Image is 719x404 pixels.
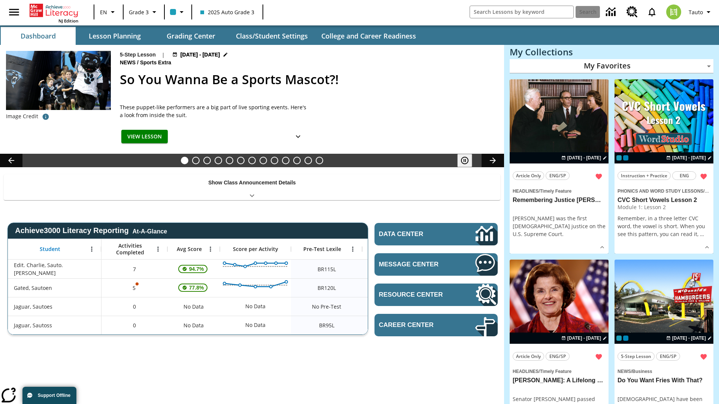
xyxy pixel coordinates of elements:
button: Slide 9 Dogs With Jobs [271,157,278,164]
button: Slide 13 Career Lesson [316,157,323,164]
button: Slide 12 Pre-release lesson [304,157,312,164]
button: Class/Student Settings [230,27,314,45]
button: Aug 24 - Aug 24 Choose Dates [560,335,609,342]
span: Beginning reader 120 Lexile, Gated, Sautoen [318,284,336,292]
a: Resource Center, Will open in new tab [374,284,498,306]
span: Article Only [516,172,541,180]
button: Show Details [701,242,713,253]
a: Resource Center, Will open in new tab [622,2,642,22]
button: Aug 24 - Aug 24 Choose Dates [665,335,713,342]
div: My Favorites [510,59,713,73]
span: Resource Center [379,291,453,299]
span: | [162,51,165,59]
button: Pause [457,154,472,167]
div: , 77.8%, This student's Average First Try Score 77.8% is above 75%, Gated, Sautoen [167,278,220,297]
button: ENG [672,171,696,180]
h3: Do You Want Fries With That? [618,377,710,385]
div: lesson details [510,79,609,254]
button: Class color is light blue. Change class color [167,5,189,19]
button: Select a new avatar [662,2,686,22]
button: Show Details [597,242,608,253]
span: Activities Completed [105,242,155,256]
button: 5-Step Lesson [618,352,655,361]
span: ENG/SP [549,352,566,360]
h3: Remembering Justice O'Connor [513,196,606,204]
span: Tauto [689,8,703,16]
button: Slide 2 Taking Movies to the X-Dimension [192,157,200,164]
span: No Data [180,299,207,314]
button: Dashboard [1,27,76,45]
button: Slide 6 A Lord, A Lion, and a Pickle [237,157,245,164]
div: lesson details [615,79,713,254]
span: Sports Extra [140,59,173,67]
h3: Dianne Feinstein: A Lifelong Leader [513,377,606,385]
span: Topic: Headlines/Timely Feature [513,187,606,195]
span: Student [40,246,60,252]
p: 5 [132,284,137,292]
a: Notifications [642,2,662,22]
button: College and Career Readiness [315,27,422,45]
button: Support Offline [22,387,76,404]
button: Open Menu [347,244,358,255]
p: Remember, in a three letter CVC word, the vowel is short. When you see this pattern, you can read... [618,214,710,238]
button: Aug 24 - Aug 24 Choose Dates [665,154,713,161]
div: 7, Edit. Charlie, Sauto. Charlie [101,260,167,278]
a: Data Center [601,2,622,22]
span: / [137,59,139,65]
button: ENG/SP [656,352,680,361]
span: 0 [133,321,136,329]
img: The Carolina Panthers' mascot, Sir Purr leads a YMCA flag football team onto the field before an ... [6,51,111,110]
button: Instruction + Practice [618,171,671,180]
span: Instruction + Practice [621,172,667,180]
h3: My Collections [510,47,713,57]
span: Topic: News/Business [618,367,710,375]
span: Timely Feature [540,369,571,374]
button: View Lesson [121,130,168,144]
button: Open Menu [86,244,97,255]
div: Current Class [616,155,622,160]
button: Lesson carousel, Next [482,154,504,167]
span: [DATE] - [DATE] [672,335,706,342]
button: Slide 11 Cars of the Future? [293,157,301,164]
span: Score per Activity [233,246,278,252]
span: … [700,230,704,238]
span: Topic: Phonics and Word Study Lessons/CVC Short Vowels [618,187,710,195]
span: [DATE] - [DATE] [672,154,706,161]
span: 77.8% [186,281,207,294]
span: Phonics and Word Study Lessons [618,189,703,194]
span: NJ Edition [58,18,78,24]
span: These puppet-like performers are a big part of live sporting events. Here's a look from inside th... [120,103,307,119]
div: Home [30,2,78,24]
a: Message Center [374,253,498,276]
span: Beginning reader 115 Lexile, Edit. Charlie, Sauto. Charlie [318,265,336,273]
button: Remove from Favorites [592,170,606,183]
div: No Data, Jaguar, Sautoes [167,297,220,316]
div: No Data, Jaguar, Sautoes [242,299,269,314]
div: No Data, Jaguar, Sautoss [242,318,269,333]
span: Support Offline [38,393,70,398]
button: Remove from Favorites [592,350,606,364]
button: Photo credit: AP Photo/Bob Leverone [38,110,53,123]
div: 0, Jaguar, Sautoes [101,297,167,316]
div: [PERSON_NAME] was the first [DEMOGRAPHIC_DATA] justice on the U.S. Supreme Court. [513,214,606,238]
div: 5, One or more Activity scores may be invalid., Gated, Sautoen [101,278,167,297]
button: Show Details [291,130,306,144]
span: Topic: Headlines/Timely Feature [513,367,606,375]
button: Language: EN, Select a language [97,5,121,19]
h2: So You Wanna Be a Sports Mascot?! [120,70,495,89]
span: Article Only [516,352,541,360]
span: ENG [680,172,689,180]
button: Slide 5 Do You Want Fries With That? [226,157,233,164]
span: / [539,369,540,374]
span: No Data [180,318,207,333]
button: Aug 24 - Aug 24 Choose Dates [171,51,230,59]
span: Beginning reader 95 Lexile, Jaguar, Sautoss [319,321,334,329]
div: OL 2025 Auto Grade 4 [623,155,628,160]
button: ENG/SP [546,352,570,361]
p: 5-Step Lesson [120,51,156,59]
span: Data Center [379,230,450,238]
span: 5-Step Lesson [621,352,651,360]
span: Headlines [513,189,539,194]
